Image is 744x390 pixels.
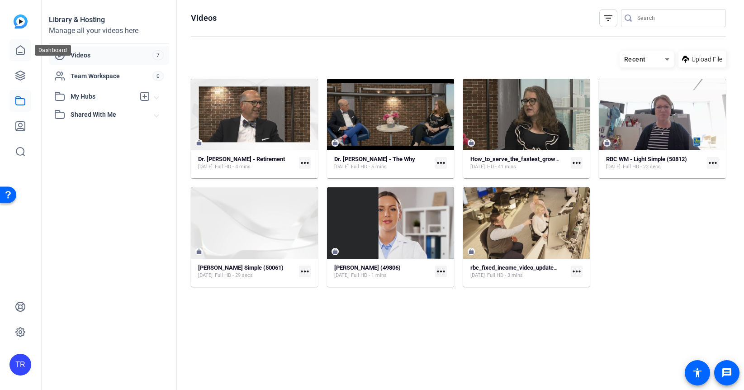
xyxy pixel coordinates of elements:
[603,13,614,24] mat-icon: filter_list
[215,272,253,279] span: Full HD - 29 secs
[9,354,31,376] div: TR
[198,272,213,279] span: [DATE]
[35,45,71,56] div: Dashboard
[334,156,415,162] strong: Dr. [PERSON_NAME] - The Why
[71,110,155,119] span: Shared With Me
[678,51,726,67] button: Upload File
[470,264,591,271] strong: rbc_fixed_income_video_updates_[DATE]_final
[334,156,431,171] a: Dr. [PERSON_NAME] - The Why[DATE]Full HD - 5 mins
[351,163,387,171] span: Full HD - 5 mins
[49,87,169,105] mat-expansion-panel-header: My Hubs
[198,264,295,279] a: [PERSON_NAME] Simple (50061)[DATE]Full HD - 29 secs
[334,264,401,271] strong: [PERSON_NAME] (49806)
[334,264,431,279] a: [PERSON_NAME] (49806)[DATE]Full HD - 1 mins
[692,55,722,64] span: Upload File
[14,14,28,29] img: blue-gradient.svg
[49,14,169,25] div: Library & Hosting
[623,163,661,171] span: Full HD - 22 secs
[198,264,284,271] strong: [PERSON_NAME] Simple (50061)
[198,156,285,162] strong: Dr. [PERSON_NAME] - Retirement
[637,13,719,24] input: Search
[707,157,719,169] mat-icon: more_horiz
[470,156,568,171] a: How_to_serve_the_fastest_growing_most_powerful_market_older_Canadians_9_5_2024[DATE]HD - 41 mins
[435,266,447,277] mat-icon: more_horiz
[71,92,135,101] span: My Hubs
[71,71,152,81] span: Team Workspace
[470,264,568,279] a: rbc_fixed_income_video_updates_[DATE]_final[DATE]Full HD - 3 mins
[721,367,732,378] mat-icon: message
[71,51,152,60] span: Videos
[49,105,169,124] mat-expansion-panel-header: Shared With Me
[152,50,164,60] span: 7
[334,163,349,171] span: [DATE]
[571,266,583,277] mat-icon: more_horiz
[470,163,485,171] span: [DATE]
[299,157,311,169] mat-icon: more_horiz
[487,272,523,279] span: Full HD - 3 mins
[191,13,217,24] h1: Videos
[152,71,164,81] span: 0
[692,367,703,378] mat-icon: accessibility
[487,163,516,171] span: HD - 41 mins
[351,272,387,279] span: Full HD - 1 mins
[571,157,583,169] mat-icon: more_horiz
[215,163,251,171] span: Full HD - 4 mins
[334,272,349,279] span: [DATE]
[198,156,295,171] a: Dr. [PERSON_NAME] - Retirement[DATE]Full HD - 4 mins
[470,156,699,162] strong: How_to_serve_the_fastest_growing_most_powerful_market_older_Canadians_9_5_2024
[49,25,169,36] div: Manage all your videos here
[606,163,621,171] span: [DATE]
[624,56,646,63] span: Recent
[470,272,485,279] span: [DATE]
[299,266,311,277] mat-icon: more_horiz
[435,157,447,169] mat-icon: more_horiz
[198,163,213,171] span: [DATE]
[606,156,703,171] a: RBC WM - Light Simple (50812)[DATE]Full HD - 22 secs
[606,156,687,162] strong: RBC WM - Light Simple (50812)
